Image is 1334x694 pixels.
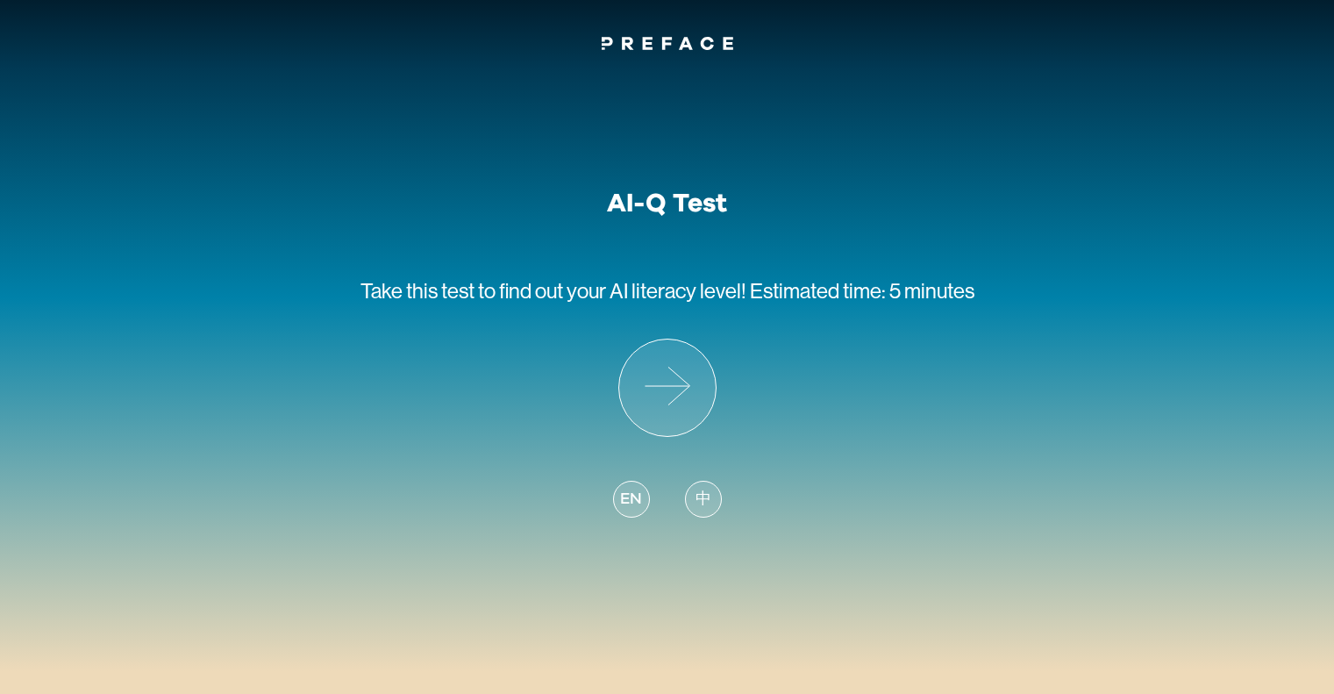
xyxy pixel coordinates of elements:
span: 中 [696,488,711,512]
span: Estimated time: 5 minutes [750,279,974,303]
span: Take this test to [360,279,496,303]
span: EN [620,488,641,512]
span: find out your AI literacy level! [499,279,746,303]
h1: AI-Q Test [607,188,727,219]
